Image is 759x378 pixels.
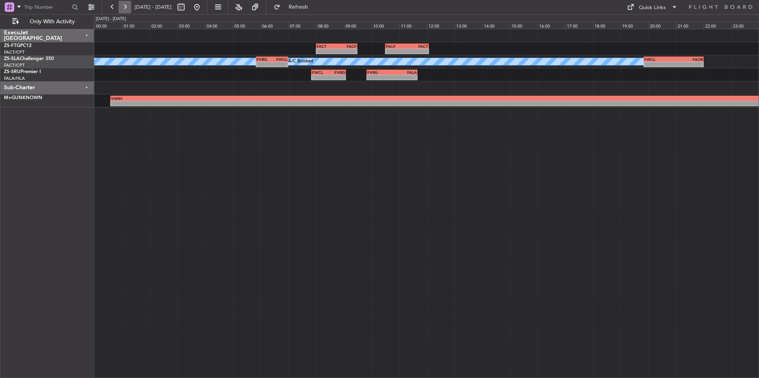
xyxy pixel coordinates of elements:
[150,22,177,29] div: 02:00
[4,75,25,81] a: FALA/HLA
[4,70,41,74] a: ZS-SRUPremier I
[407,49,428,54] div: -
[272,57,287,62] div: FWCL
[24,1,70,13] input: Trip Number
[312,75,329,80] div: -
[205,22,233,29] div: 04:00
[731,22,759,29] div: 23:00
[4,56,54,61] a: ZS-SLAChallenger 350
[233,22,261,29] div: 05:00
[639,4,666,12] div: Quick Links
[674,57,703,62] div: FAOR
[122,22,150,29] div: 01:00
[96,16,126,23] div: [DATE] - [DATE]
[317,44,337,49] div: FACT
[407,44,428,49] div: FACT
[674,62,703,67] div: -
[510,22,538,29] div: 15:00
[538,22,565,29] div: 16:00
[4,62,25,68] a: FACT/CPT
[565,22,593,29] div: 17:00
[623,1,682,13] button: Quick Links
[704,22,731,29] div: 22:00
[427,22,455,29] div: 12:00
[288,22,316,29] div: 07:00
[386,44,407,49] div: FACF
[312,70,329,75] div: FWCL
[4,49,25,55] a: FACT/CPT
[372,22,399,29] div: 10:00
[648,22,676,29] div: 20:00
[621,22,648,29] div: 19:00
[177,22,205,29] div: 03:00
[4,56,20,61] span: ZS-SLA
[4,43,20,48] span: ZS-FTG
[288,56,313,68] div: A/C Booked
[593,22,621,29] div: 18:00
[134,4,172,11] span: [DATE] - [DATE]
[317,49,337,54] div: -
[270,1,317,13] button: Refresh
[282,4,315,10] span: Refresh
[329,70,345,75] div: FVRG
[367,70,392,75] div: FVRG
[4,43,32,48] a: ZS-FTGPC12
[336,44,357,49] div: FACF
[455,22,482,29] div: 13:00
[4,70,21,74] span: ZS-SRU
[4,96,42,100] a: M+GUNKNOWN
[392,75,416,80] div: -
[261,22,288,29] div: 06:00
[4,96,15,100] span: M+G
[344,22,372,29] div: 09:00
[644,62,674,67] div: -
[367,75,392,80] div: -
[482,22,510,29] div: 14:00
[386,49,407,54] div: -
[272,62,287,67] div: -
[399,22,427,29] div: 11:00
[94,22,122,29] div: 00:00
[676,22,704,29] div: 21:00
[316,22,344,29] div: 08:00
[392,70,416,75] div: FALA
[329,75,345,80] div: -
[644,57,674,62] div: FWCL
[21,19,83,24] span: Only With Activity
[257,62,272,67] div: -
[9,15,86,28] button: Only With Activity
[257,57,272,62] div: FVRG
[336,49,357,54] div: -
